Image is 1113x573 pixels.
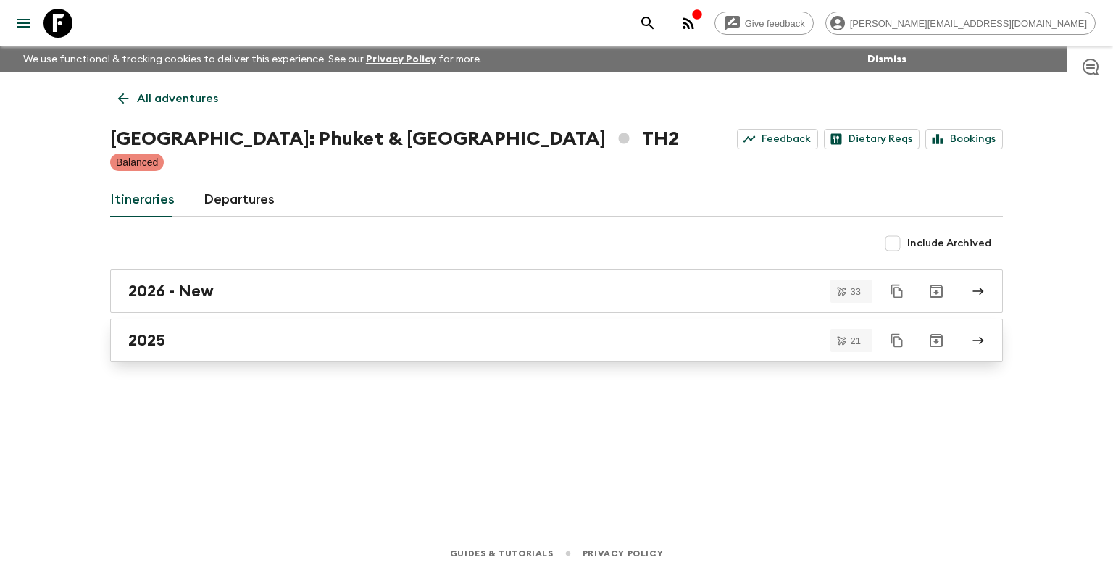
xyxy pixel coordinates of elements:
p: All adventures [137,90,218,107]
a: Privacy Policy [366,54,436,64]
button: Duplicate [884,327,910,354]
a: Privacy Policy [583,545,663,561]
h2: 2026 - New [128,282,214,301]
div: [PERSON_NAME][EMAIL_ADDRESS][DOMAIN_NAME] [825,12,1096,35]
a: Departures [204,183,275,217]
span: 21 [842,336,870,346]
p: We use functional & tracking cookies to deliver this experience. See our for more. [17,46,488,72]
h1: [GEOGRAPHIC_DATA]: Phuket & [GEOGRAPHIC_DATA] TH2 [110,125,679,154]
span: [PERSON_NAME][EMAIL_ADDRESS][DOMAIN_NAME] [842,18,1095,29]
span: 33 [842,287,870,296]
button: Duplicate [884,278,910,304]
button: Dismiss [864,49,910,70]
a: 2026 - New [110,269,1003,313]
button: Archive [922,326,951,355]
a: Dietary Reqs [824,129,920,149]
span: Include Archived [907,236,991,251]
span: Give feedback [737,18,813,29]
p: Balanced [116,155,158,170]
a: Feedback [737,129,818,149]
h2: 2025 [128,331,165,350]
button: search adventures [633,9,662,38]
a: Itineraries [110,183,175,217]
a: Give feedback [714,12,814,35]
a: Bookings [925,129,1003,149]
a: 2025 [110,319,1003,362]
button: Archive [922,277,951,306]
a: All adventures [110,84,226,113]
button: menu [9,9,38,38]
a: Guides & Tutorials [450,545,554,561]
